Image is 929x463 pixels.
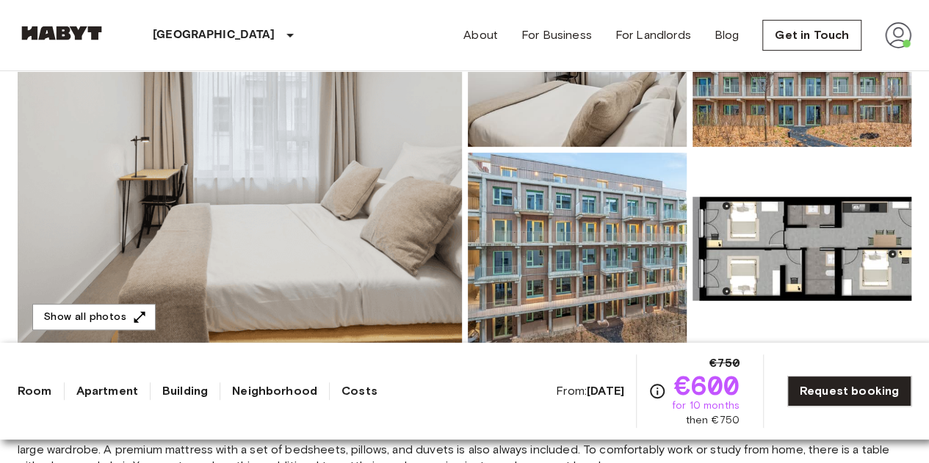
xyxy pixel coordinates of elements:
[693,153,911,345] img: Picture of unit DE-01-477-034-03
[232,382,317,400] a: Neighborhood
[556,383,624,399] span: From:
[18,26,106,40] img: Habyt
[162,382,208,400] a: Building
[709,354,740,372] span: €750
[463,26,498,44] a: About
[672,398,740,413] span: for 10 months
[762,20,861,51] a: Get in Touch
[615,26,691,44] a: For Landlords
[648,382,666,400] svg: Check cost overview for full price breakdown. Please note that discounts apply to new joiners onl...
[587,384,624,398] b: [DATE]
[715,26,740,44] a: Blog
[787,376,911,407] a: Request booking
[153,26,275,44] p: [GEOGRAPHIC_DATA]
[521,26,592,44] a: For Business
[674,372,740,398] span: €600
[885,22,911,48] img: avatar
[76,382,138,400] a: Apartment
[18,382,52,400] a: Room
[468,153,687,345] img: Picture of unit DE-01-477-034-03
[32,304,156,331] button: Show all photos
[685,413,739,428] span: then €750
[341,382,377,400] a: Costs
